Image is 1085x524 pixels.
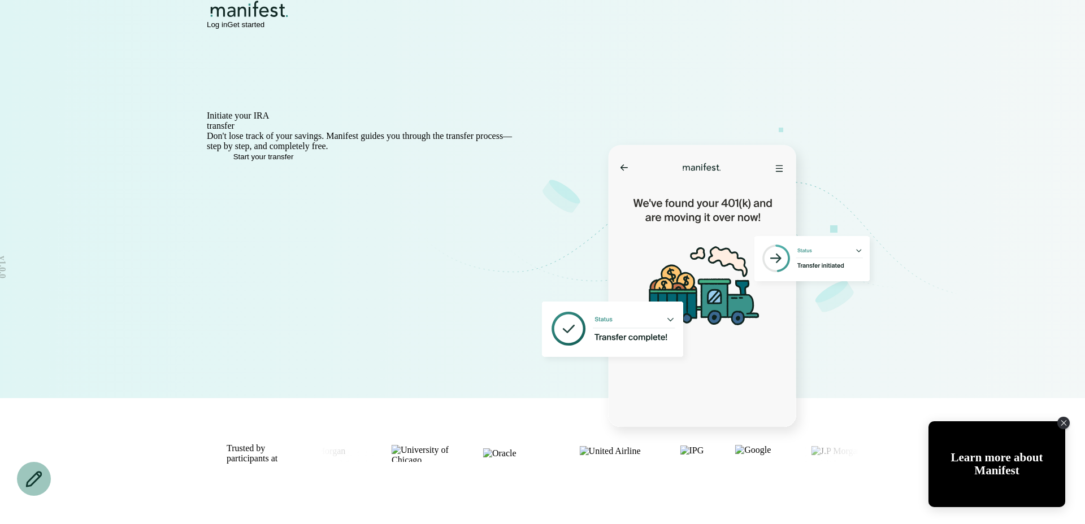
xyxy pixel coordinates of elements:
[928,451,1065,477] div: Learn more about Manifest
[928,421,1065,507] div: Tolstoy bubble widget
[227,443,277,464] p: Trusted by participants at
[227,20,264,29] button: Get started
[928,421,1065,507] div: Open Tolstoy
[580,446,659,461] img: United Airline
[207,121,525,131] h1: transfer
[392,445,462,462] img: University of Chicago
[207,20,227,29] button: Log in
[680,446,714,462] img: IPG
[483,448,558,458] img: Oracle
[235,121,272,130] span: in minutes
[207,131,525,151] p: Don't lose track of your savings. Manifest guides you through the transfer process—step by step, ...
[811,446,887,461] img: J.P Morgan
[295,446,370,461] img: J.P Morgan
[928,421,1065,507] div: Open Tolstoy widget
[207,111,525,121] h1: Initiate your
[1057,417,1070,429] div: Close Tolstoy widget
[233,152,294,161] span: Start your transfer
[207,152,320,161] button: Start your transfer
[735,445,789,462] img: Google
[254,111,270,121] span: IRA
